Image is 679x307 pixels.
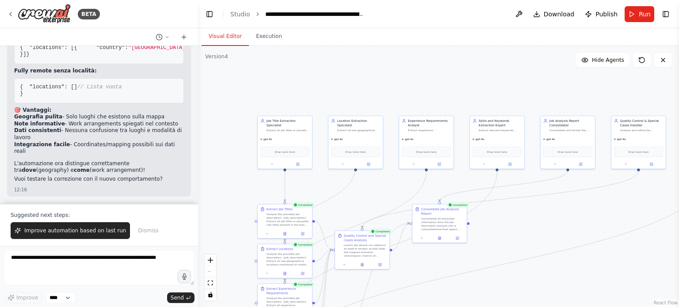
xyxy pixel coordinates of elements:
button: View output [275,231,294,236]
span: : [] [65,84,77,90]
div: Analyze the provided job description: {job_description} Extract all job titles or plausible role ... [267,212,309,227]
button: Download [530,6,578,22]
div: Extract Experience Requirements [267,287,309,296]
g: Edge from c948daff-c1b0-4dc8-adf3-67fa2cf70cf2 to 840c2412-fc6f-47db-bd96-cc21ef45915c [282,167,287,201]
div: Extract all job titles or plausible role titles from unstructured job descriptions and assign nor... [267,129,309,132]
button: Open in side panel [427,162,452,167]
div: Completed [292,282,314,287]
button: Improve [4,292,42,303]
div: Location Extraction SpecialistExtract all real geographical locations from job descriptions with ... [328,116,383,169]
div: Location Extraction Specialist [337,119,380,128]
span: : [ [65,45,74,51]
button: Run [625,6,654,22]
div: Completed [369,229,392,234]
div: Completed [292,242,314,247]
span: // Lista vuota [77,84,122,90]
a: React Flow attribution [654,300,678,305]
span: Improve [16,294,38,301]
div: Skills and Keywords Extraction ExpertExtract relevant keywords describing competencies, technolog... [469,116,525,169]
p: Vuoi testare la correzione con il nuovo comportamento? [14,176,184,183]
strong: Integrazione facile [14,141,70,148]
span: Drop tools here [628,150,648,154]
button: Visual Editor [202,27,249,46]
span: { [20,84,23,90]
strong: come [74,167,90,173]
button: fit view [205,277,216,289]
div: Analyze the provided job description: {job_description} Extract all real geographical locations m... [267,252,309,266]
li: - Coordinates/mapping possibili sui dati reali [14,141,184,155]
button: Click to speak your automation idea [178,270,191,283]
button: View output [275,271,294,276]
span: "country" [96,45,125,51]
button: View output [353,262,371,267]
div: Job Analysis Report ConsolidatorConsolidate and format the extracted job analysis data from all s... [540,116,595,169]
button: Start a new chat [177,32,191,42]
span: } [20,51,23,57]
div: Loremi dol sitame con adipiscin eli sedd ei tempor incidid utlab etd magnaa enimadm veniamquisn. ... [344,243,387,258]
li: - Solo luoghi che esistono sulla mappa [14,114,184,121]
button: Open in side panel [295,231,310,236]
li: - Work arrangements spiegati nel contesto [14,121,184,128]
div: Extract all real geographical locations from job descriptions with structured fields (country, re... [337,129,380,132]
button: Open in side panel [356,162,381,167]
span: : [125,45,128,51]
span: ] [23,51,26,57]
span: Drop tools here [487,150,507,154]
p: L'automazione ora distingue correttamente tra (geography) e (work arrangement)! [14,160,184,174]
span: Publish [595,10,618,19]
div: Job Title Extraction SpecialistExtract all job titles or plausible role titles from unstructured ... [257,116,313,169]
div: CompletedExtract LocationsAnalyze the provided job description: {job_description} Extract all rea... [257,244,313,278]
button: Hide Agents [576,53,629,67]
span: gpt-4o [405,137,414,141]
span: "locations" [30,84,65,90]
button: Open in side panel [373,262,388,267]
div: CompletedExtract Job TitlesAnalyze the provided job description: {job_description} Extract all jo... [257,204,313,239]
div: CompletedConsolidate Job Analysis ReportConsolidate all extracted information from the job descri... [412,204,467,243]
button: Open in side panel [568,162,593,167]
g: Edge from 178c05eb-1842-4288-8e01-75640ee7a64e to bc8d425e-5968-4035-bae4-84c6e44d6c37 [282,167,358,241]
button: Improve automation based on last run [11,222,130,239]
span: Dismiss [138,227,158,234]
g: Edge from 30cd0265-94ba-40e1-adef-1b2dd76d1e60 to 5b6dd779-fc3e-446b-bb46-8a57a7a0bc90 [282,171,428,281]
button: toggle interactivity [205,289,216,300]
div: Skills and Keywords Extraction Expert [479,119,522,128]
button: View output [430,235,449,241]
div: Job Title Extraction Specialist [267,119,309,128]
span: gpt-4o [263,137,272,141]
p: Suggested next steps: [11,212,187,219]
div: CompletedQuality Control and Special Cases AnalysisLoremi dol sitame con adipiscin eli sedd ei te... [335,231,390,270]
div: Quality Control and Special Cases Analysis [344,234,387,243]
strong: dove [22,167,36,173]
span: Hide Agents [592,57,624,64]
span: } [20,91,23,97]
div: Consolidate Job Analysis Report [421,207,464,216]
button: Dismiss [134,222,163,239]
g: Edge from 1709e297-53be-4684-afbe-fc7cb86f4ee0 to 631647ae-55f0-40e8-bb52-52df2f38b538 [437,171,570,201]
strong: Geografia pulita [14,114,62,120]
div: Analyze and refine the extracted job data to handle special cases like remote work, travel requir... [620,129,663,132]
div: Extract relevant keywords describing competencies, technologies, and required characteristics fro... [479,129,522,132]
span: "locations" [30,45,65,51]
strong: Fully remote senza località: [14,68,97,74]
div: React Flow controls [205,254,216,300]
strong: Dati consistenti [14,127,61,133]
img: Logo [18,4,71,24]
button: Open in side panel [497,162,523,167]
span: Improve automation based on last run [24,227,126,234]
span: "[GEOGRAPHIC_DATA]" [128,45,189,51]
span: { [74,45,77,51]
div: Consolidate and format the extracted job analysis data from all specialist agents into a comprehe... [549,129,592,132]
button: Send [167,292,195,303]
button: Switch to previous chat [152,32,173,42]
button: zoom in [205,254,216,266]
span: Run [639,10,651,19]
div: Completed [446,202,469,208]
button: Publish [581,6,621,22]
span: gpt-4o [617,137,626,141]
span: Drop tools here [275,150,295,154]
button: Hide left sidebar [203,8,216,20]
span: Drop tools here [345,150,366,154]
span: gpt-4o [334,137,343,141]
span: { [20,45,23,51]
span: Send [171,294,184,301]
